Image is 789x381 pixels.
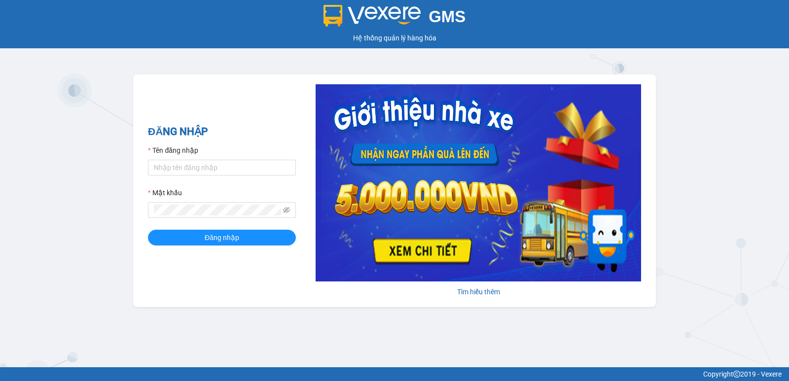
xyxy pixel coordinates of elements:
div: Copyright 2019 - Vexere [7,369,782,380]
div: Tìm hiểu thêm [316,286,641,297]
div: Hệ thống quản lý hàng hóa [2,33,787,43]
span: eye-invisible [283,207,290,213]
button: Đăng nhập [148,230,296,245]
img: banner-0 [316,84,641,281]
span: GMS [429,7,466,26]
input: Mật khẩu [154,205,281,215]
label: Tên đăng nhập [148,145,198,156]
label: Mật khẩu [148,187,182,198]
span: Đăng nhập [205,232,239,243]
a: GMS [323,15,466,23]
span: copyright [733,371,740,378]
input: Tên đăng nhập [148,160,296,175]
h2: ĐĂNG NHẬP [148,124,296,140]
img: logo 2 [323,5,421,27]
